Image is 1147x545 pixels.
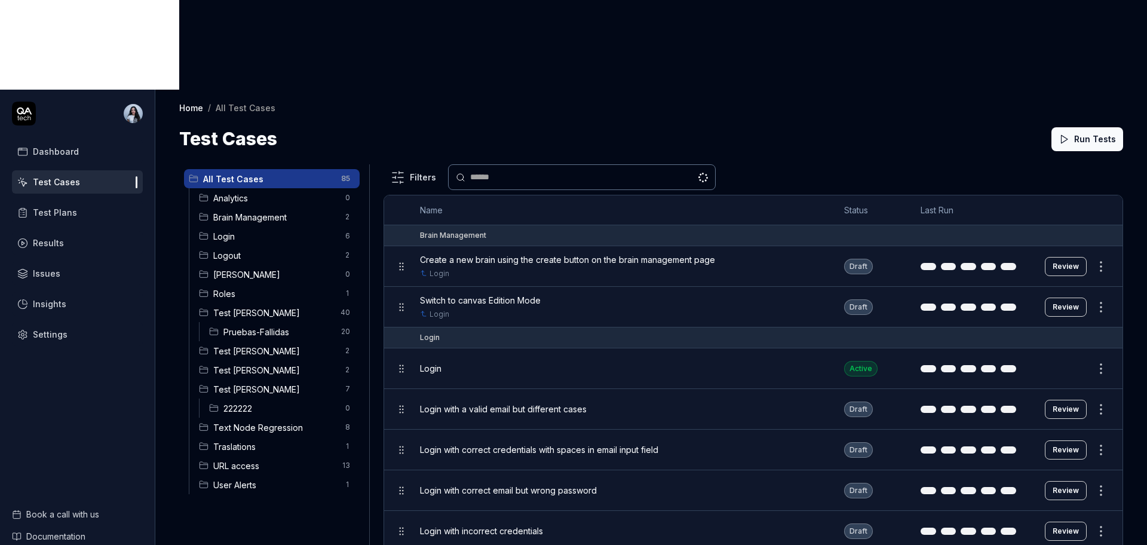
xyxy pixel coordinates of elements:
span: Pruebas-Fallidas [223,326,334,338]
div: All Test Cases [216,102,275,114]
tr: Login with correct email but wrong passwordDraftReview [384,470,1123,511]
a: Dashboard [12,140,143,163]
a: Issues [12,262,143,285]
span: User Alerts [213,479,338,491]
div: Drag to reorderURL access13 [194,456,360,475]
span: Traslations [213,440,338,453]
div: Drag to reorder2222220 [204,399,360,418]
span: Login with a valid email but different cases [420,403,587,415]
a: Documentation [12,530,143,543]
div: Drag to reorderTest [PERSON_NAME]7 [194,379,360,399]
div: Draft [844,442,873,458]
div: Drag to reorderLogin6 [194,226,360,246]
div: Drag to reorder[PERSON_NAME]0 [194,265,360,284]
span: 0 [341,191,355,205]
span: 13 [338,458,355,473]
div: / [208,102,211,114]
div: Active [844,361,878,376]
div: Draft [844,299,873,315]
div: Drag to reorderUser Alerts1 [194,475,360,494]
a: Login [430,309,449,320]
span: Logout [213,249,338,262]
div: Draft [844,259,873,274]
div: Drag to reorderLogout2 [194,246,360,265]
div: Drag to reorderPruebas-Fallidas20 [204,322,360,341]
a: Test Cases [12,170,143,194]
button: Run Tests [1051,127,1123,151]
a: Home [179,102,203,114]
span: 222222 [223,402,338,415]
span: 0 [341,401,355,415]
div: Results [33,237,64,249]
div: Test Plans [33,206,77,219]
span: 2 [341,210,355,224]
img: d3b8c0a4-b2ec-4016-942c-38cd9e66fe47.jpg [124,104,143,123]
div: Settings [33,328,68,341]
div: Drag to reorderText Node Regression8 [194,418,360,437]
a: Book a call with us [12,508,143,520]
span: URL access [213,460,335,472]
div: Issues [33,267,60,280]
span: Documentation [26,530,85,543]
span: Brain Management [213,211,338,223]
span: Book a call with us [26,508,99,520]
div: Insights [33,298,66,310]
button: Review [1045,298,1087,317]
div: Draft [844,483,873,498]
span: María Test [213,268,338,281]
div: Drag to reorderTest [PERSON_NAME]2 [194,360,360,379]
div: Drag to reorderTraslations1 [194,437,360,456]
div: Drag to reorderTest [PERSON_NAME]40 [194,303,360,322]
a: Results [12,231,143,255]
span: 6 [341,229,355,243]
tr: Create a new brain using the create button on the brain management pageLoginDraftReview [384,246,1123,287]
a: Settings [12,323,143,346]
div: Dashboard [33,145,79,158]
span: Test Cinthia [213,364,338,376]
span: Login with correct credentials with spaces in email input field [420,443,658,456]
span: All Test Cases [203,173,334,185]
span: 2 [341,344,355,358]
tr: Login with correct credentials with spaces in email input fieldDraftReview [384,430,1123,470]
span: Text Node Regression [213,421,338,434]
span: 0 [341,267,355,281]
tr: Login with a valid email but different casesDraftReview [384,389,1123,430]
span: 1 [341,439,355,454]
th: Name [408,195,833,225]
button: Review [1045,257,1087,276]
button: Review [1045,400,1087,419]
div: Login [420,332,440,343]
span: 8 [341,420,355,434]
div: Drag to reorderRoles1 [194,284,360,303]
span: Login with correct email but wrong password [420,484,597,497]
div: Drag to reorderBrain Management2 [194,207,360,226]
button: Review [1045,481,1087,500]
span: Test Allan [213,307,333,319]
a: Login [430,268,449,279]
span: Login [213,230,338,243]
button: Review [1045,440,1087,460]
button: Filters [384,166,443,189]
button: Review [1045,522,1087,541]
span: Login with incorrect credentials [420,525,543,537]
div: Draft [844,523,873,539]
span: 1 [341,286,355,301]
span: 40 [336,305,355,320]
span: Test Andres [213,345,338,357]
th: Status [832,195,909,225]
div: Draft [844,402,873,417]
span: Login [420,362,441,375]
span: 2 [341,363,355,377]
span: Analytics [213,192,338,204]
h1: Test Cases [179,125,277,152]
span: Roles [213,287,338,300]
div: Drag to reorderAnalytics0 [194,188,360,207]
span: 20 [336,324,355,339]
span: 7 [341,382,355,396]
